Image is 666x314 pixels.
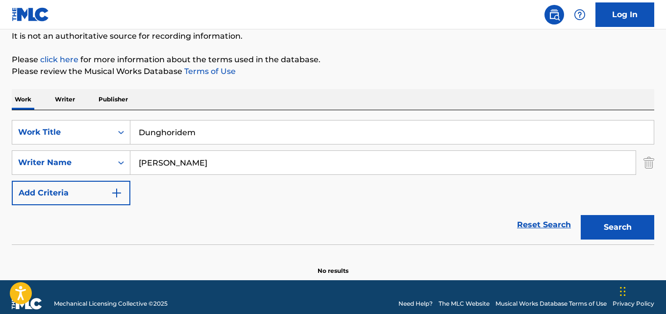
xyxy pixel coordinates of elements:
img: logo [12,298,42,310]
p: It is not an authoritative source for recording information. [12,30,654,42]
div: Help [570,5,590,24]
button: Search [581,215,654,240]
a: Reset Search [512,214,576,236]
img: Delete Criterion [643,150,654,175]
span: Mechanical Licensing Collective © 2025 [54,299,168,308]
div: Work Title [18,126,106,138]
div: Writer Name [18,157,106,169]
img: search [548,9,560,21]
button: Add Criteria [12,181,130,205]
form: Search Form [12,120,654,244]
a: Public Search [544,5,564,24]
p: Work [12,89,34,110]
iframe: Chat Widget [617,267,666,314]
p: Writer [52,89,78,110]
p: Please review the Musical Works Database [12,66,654,77]
div: Drag [620,277,626,306]
a: Log In [595,2,654,27]
img: help [574,9,586,21]
a: Privacy Policy [613,299,654,308]
a: The MLC Website [439,299,490,308]
a: Musical Works Database Terms of Use [495,299,607,308]
a: click here [40,55,78,64]
p: Publisher [96,89,131,110]
p: No results [318,255,348,275]
a: Terms of Use [182,67,236,76]
a: Need Help? [398,299,433,308]
p: Please for more information about the terms used in the database. [12,54,654,66]
img: MLC Logo [12,7,49,22]
img: 9d2ae6d4665cec9f34b9.svg [111,187,123,199]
